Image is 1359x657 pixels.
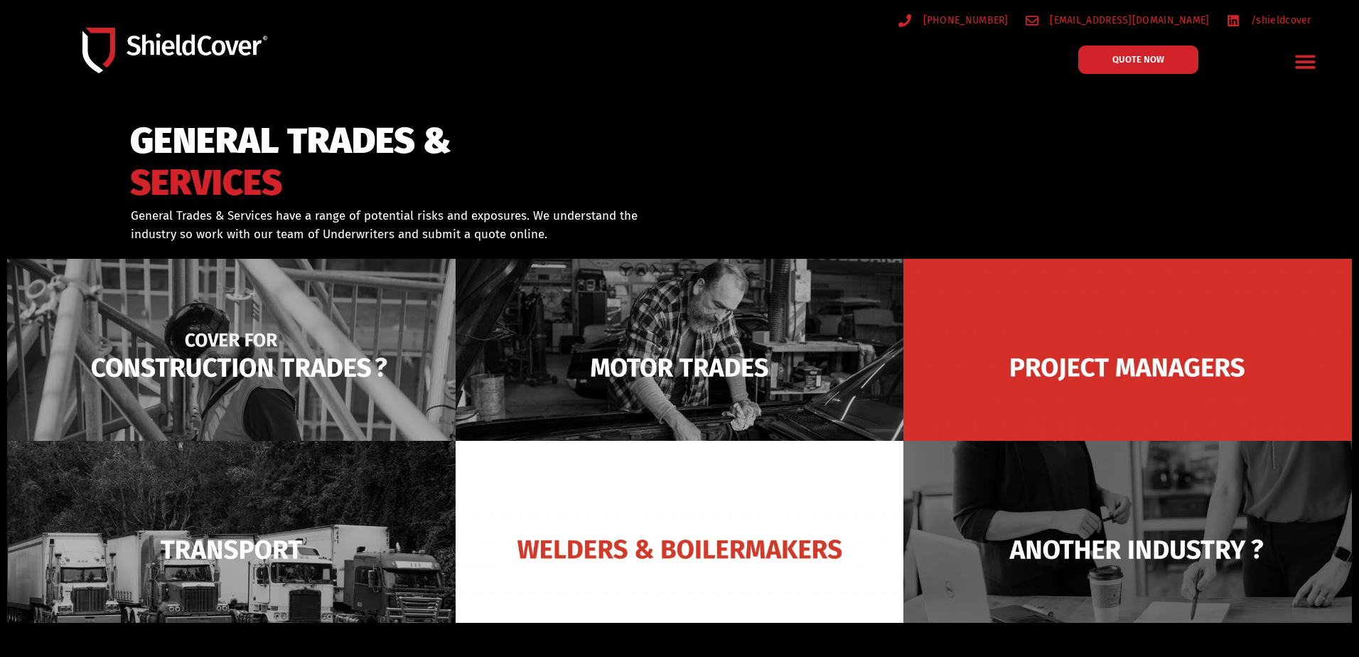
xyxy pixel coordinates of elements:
[131,207,661,243] p: General Trades & Services have a range of potential risks and exposures. We understand the indust...
[130,127,451,156] span: GENERAL TRADES &
[1078,46,1198,74] a: QUOTE NOW
[898,11,1009,29] a: [PHONE_NUMBER]
[920,11,1009,29] span: [PHONE_NUMBER]
[1247,11,1311,29] span: /shieldcover
[1046,11,1209,29] span: [EMAIL_ADDRESS][DOMAIN_NAME]
[1112,55,1164,64] span: QUOTE NOW
[1289,45,1322,78] div: Menu Toggle
[1026,11,1210,29] a: [EMAIL_ADDRESS][DOMAIN_NAME]
[82,28,267,73] img: Shield-Cover-Underwriting-Australia-logo-full
[1227,11,1311,29] a: /shieldcover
